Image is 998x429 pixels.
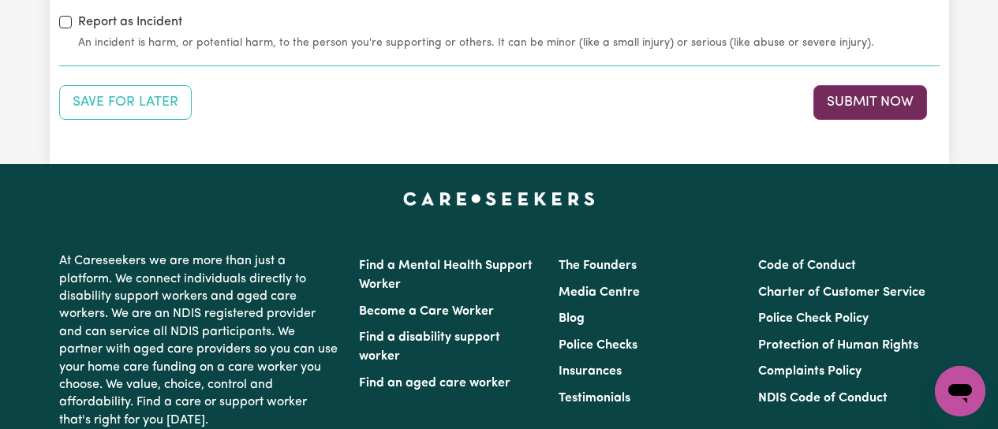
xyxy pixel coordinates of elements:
[758,392,888,405] a: NDIS Code of Conduct
[559,286,640,299] a: Media Centre
[559,339,637,352] a: Police Checks
[758,339,918,352] a: Protection of Human Rights
[359,259,533,291] a: Find a Mental Health Support Worker
[813,85,927,120] button: Submit your job report
[78,13,182,32] label: Report as Incident
[359,331,500,363] a: Find a disability support worker
[359,377,510,390] a: Find an aged care worker
[559,365,622,378] a: Insurances
[359,305,494,318] a: Become a Care Worker
[559,392,630,405] a: Testimonials
[758,286,925,299] a: Charter of Customer Service
[59,85,192,120] button: Save your job report
[758,312,869,325] a: Police Check Policy
[403,192,595,205] a: Careseekers home page
[758,259,856,272] a: Code of Conduct
[559,259,637,272] a: The Founders
[78,35,940,51] small: An incident is harm, or potential harm, to the person you're supporting or others. It can be mino...
[935,366,985,416] iframe: Button to launch messaging window
[559,312,585,325] a: Blog
[758,365,862,378] a: Complaints Policy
